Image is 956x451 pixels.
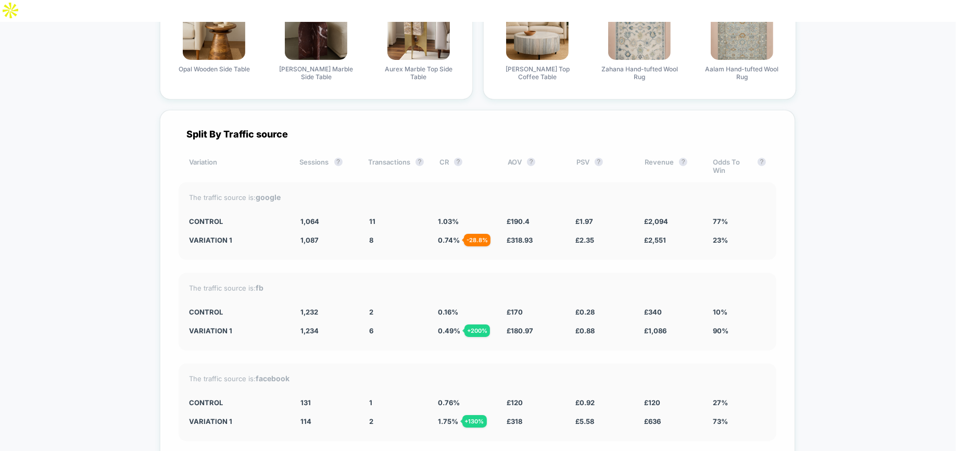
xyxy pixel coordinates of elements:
[438,217,459,226] span: 1.03 %
[575,308,595,316] span: £ 0.28
[713,308,766,316] div: 10%
[438,398,460,407] span: 0.76 %
[438,327,460,335] span: 0.49 %
[179,65,250,73] span: Opal Wooden Side Table
[416,158,424,166] button: ?
[189,374,766,383] div: The traffic source is:
[454,158,462,166] button: ?
[507,417,522,425] span: £ 318
[189,283,766,292] div: The traffic source is:
[462,415,487,428] div: + 130 %
[713,217,766,226] div: 77%
[508,158,560,174] div: AOV
[507,327,533,335] span: £ 180.97
[575,398,595,407] span: £ 0.92
[713,417,766,425] div: 73%
[380,65,458,81] span: Aurex Marble Top Side Table
[189,308,285,316] div: CONTROL
[575,417,594,425] span: £ 5.58
[369,417,373,425] span: 2
[644,217,668,226] span: £ 2,094
[644,398,660,407] span: £ 120
[369,398,372,407] span: 1
[369,327,373,335] span: 6
[507,398,523,407] span: £ 120
[679,158,687,166] button: ?
[644,327,666,335] span: £ 1,086
[703,65,781,81] span: Aalam Hand-tufted Wool Rug
[507,308,523,316] span: £ 170
[498,65,576,81] span: [PERSON_NAME] Top Coffee Table
[189,327,285,335] div: Variation 1
[575,236,594,244] span: £ 2.35
[527,158,535,166] button: ?
[300,398,311,407] span: 131
[189,236,285,244] div: Variation 1
[576,158,629,174] div: PSV
[189,417,285,425] div: Variation 1
[713,236,766,244] div: 23%
[575,217,593,226] span: £ 1.97
[713,398,766,407] div: 27%
[713,158,766,174] div: Odds To Win
[758,158,766,166] button: ?
[464,234,490,246] div: - 28.8 %
[256,374,290,383] strong: facebook
[368,158,424,174] div: Transactions
[300,308,318,316] span: 1,232
[713,327,766,335] div: 90%
[256,283,263,292] strong: fb
[438,236,460,244] span: 0.74 %
[300,158,353,174] div: Sessions
[189,217,285,226] div: CONTROL
[300,236,319,244] span: 1,087
[369,236,373,244] span: 8
[595,158,603,166] button: ?
[600,65,678,81] span: Zahana Hand-tufted Wool Rug
[369,217,375,226] span: 11
[644,236,666,244] span: £ 2,551
[334,158,343,166] button: ?
[189,398,285,407] div: CONTROL
[644,417,661,425] span: £ 636
[438,308,458,316] span: 0.16 %
[507,236,533,244] span: £ 318.93
[277,65,355,81] span: [PERSON_NAME] Marble Side Table
[300,217,319,226] span: 1,064
[644,308,662,316] span: £ 340
[300,417,311,425] span: 114
[507,217,530,226] span: £ 190.4
[645,158,697,174] div: Revenue
[369,308,373,316] span: 2
[464,324,490,337] div: + 200 %
[300,327,319,335] span: 1,234
[179,129,776,140] div: Split By Traffic source
[575,327,595,335] span: £ 0.88
[438,417,458,425] span: 1.75 %
[189,193,766,202] div: The traffic source is:
[256,193,281,202] strong: google
[439,158,492,174] div: CR
[189,158,284,174] div: Variation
